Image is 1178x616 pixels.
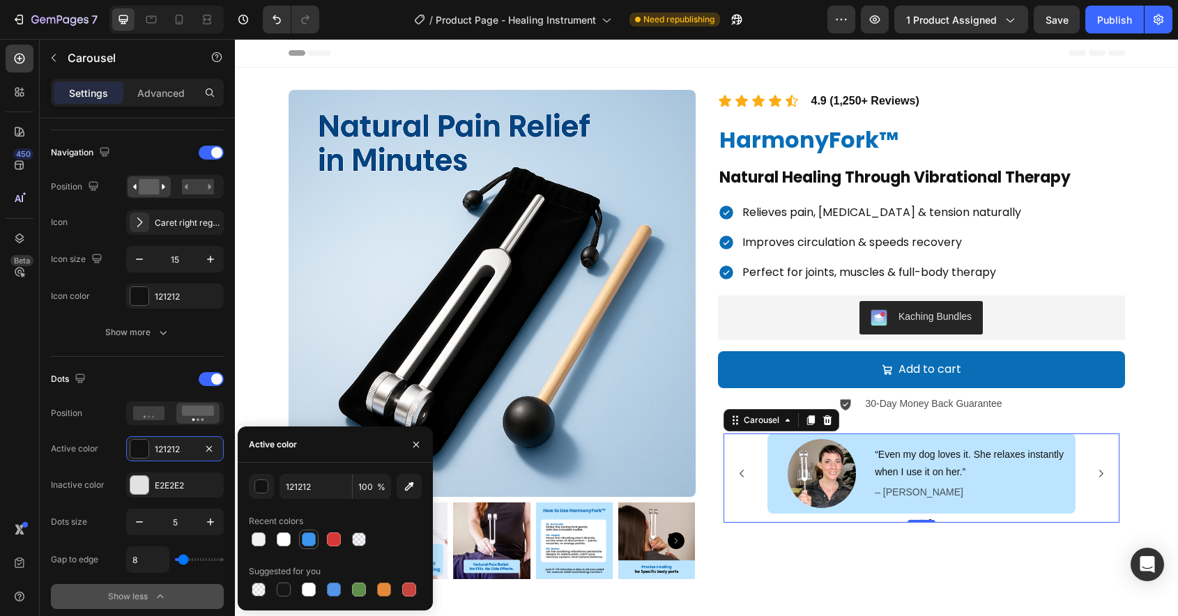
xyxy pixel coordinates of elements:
[850,418,882,451] button: Carousel Next Arrow
[640,445,833,462] p: – [PERSON_NAME]
[483,312,890,349] button: Add to cart
[664,321,726,341] div: Add to cart
[6,6,104,33] button: 7
[684,480,688,484] button: Dot
[91,11,98,28] p: 7
[51,320,224,345] button: Show more
[155,443,195,456] div: 121212
[51,370,89,389] div: Dots
[51,216,68,229] div: Icon
[137,86,185,100] p: Advanced
[507,194,786,214] p: Improves circulation & speeds recovery
[235,39,1178,616] iframe: Design area
[155,291,220,303] div: 121212
[51,584,224,609] button: Show less
[51,442,98,455] div: Active color
[507,224,786,244] p: Perfect for joints, muscles & full-body therapy
[630,356,767,374] p: 30-Day Money Back Guarantee
[664,270,737,285] div: Kaching Bundles
[69,86,108,100] p: Settings
[1131,548,1164,581] div: Open Intercom Messenger
[507,164,786,184] p: Relieves pain, [MEDICAL_DATA] & tension naturally
[1046,14,1069,26] span: Save
[484,85,664,116] span: HarmonyFork™
[429,13,433,27] span: /
[51,553,98,566] div: Gap to edge
[51,250,105,269] div: Icon size
[68,49,186,66] p: Carousel
[155,479,220,492] div: E2E2E2
[643,13,714,26] span: Need republishing
[491,418,523,451] button: Carousel Back Arrow
[553,400,621,468] img: gempages_538965319012582186-90dc2884-7e14-4063-aa8b-b910848e9e4e.webp
[694,480,697,484] button: Dot
[263,6,319,33] div: Undo/Redo
[13,148,33,160] div: 450
[51,479,105,491] div: Inactive color
[506,375,547,387] div: Carousel
[906,13,997,27] span: 1 product assigned
[51,144,113,162] div: Navigation
[127,547,169,572] input: Auto
[108,590,167,603] div: Show less
[280,474,352,499] input: Eg: FFFFFF
[249,515,303,528] div: Recent colors
[675,480,679,484] button: Dot
[433,493,450,510] button: Carousel Next Arrow
[636,270,652,287] img: KachingBundles.png
[51,516,87,528] div: Dots size
[640,407,833,442] p: “Even my dog loves it. She relaxes instantly when I use it on her.”
[51,290,90,302] div: Icon color
[436,13,596,27] span: Product Page - Healing Instrument
[1034,6,1080,33] button: Save
[10,255,33,266] div: Beta
[576,52,684,72] p: 4.9 (1,250+ Reviews)
[105,325,170,339] div: Show more
[377,481,385,493] span: %
[625,262,748,295] button: Kaching Bundles
[894,6,1028,33] button: 1 product assigned
[249,438,297,451] div: Active color
[483,128,890,151] h2: Natural Healing Through Vibrational Therapy
[155,217,220,229] div: Caret right regular
[249,565,321,578] div: Suggested for you
[51,407,82,419] div: Position
[51,178,102,197] div: Position
[1097,13,1132,27] div: Publish
[1085,6,1144,33] button: Publish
